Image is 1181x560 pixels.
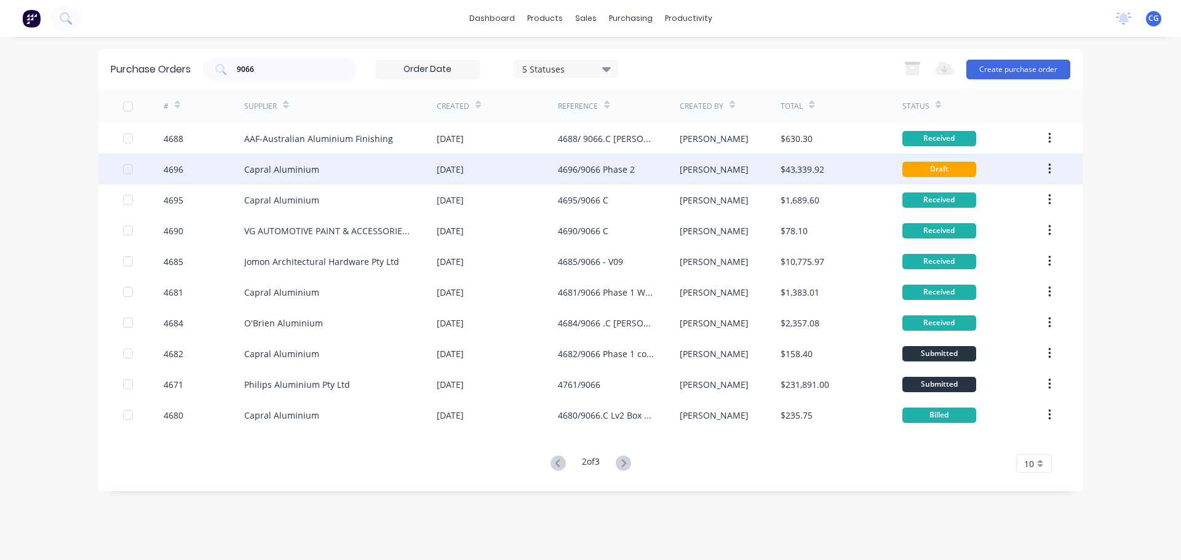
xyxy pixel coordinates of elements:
div: $78.10 [781,224,808,237]
button: Create purchase order [966,60,1070,79]
div: AAF-Australian Aluminium Finishing [244,132,393,145]
div: 4681 [164,286,183,299]
div: 4685 [164,255,183,268]
div: 4682 [164,347,183,360]
div: $43,339.92 [781,163,824,176]
div: # [164,101,169,112]
div: Created [437,101,469,112]
div: products [521,9,569,28]
div: [DATE] [437,163,464,176]
div: Capral Aluminium [244,347,319,360]
div: Capral Aluminium [244,194,319,207]
div: sales [569,9,603,28]
div: 4682/9066 Phase 1 components [558,347,654,360]
div: Supplier [244,101,277,112]
div: 2 of 3 [582,455,600,473]
div: [DATE] [437,317,464,329]
div: O'Brien Aluminium [244,317,323,329]
div: 4684/9066 .C [PERSON_NAME] College Back Pans [558,317,654,329]
div: Total [781,101,803,112]
div: 4696 [164,163,183,176]
div: [DATE] [437,132,464,145]
div: VG AUTOMOTIVE PAINT & ACCESSORIES SUPPLIES [244,224,412,237]
div: [PERSON_NAME] [680,255,749,268]
div: Received [902,223,976,239]
div: $1,383.01 [781,286,819,299]
div: $1,689.60 [781,194,819,207]
div: Received [902,192,976,208]
div: 5 Statuses [522,62,610,75]
div: 4695 [164,194,183,207]
div: [PERSON_NAME] [680,194,749,207]
div: purchasing [603,9,659,28]
div: $2,357.08 [781,317,819,329]
input: Search purchase orders... [236,63,338,76]
div: $158.40 [781,347,813,360]
div: Submitted [902,346,976,361]
div: 4688/ 9066.C [PERSON_NAME] College Backpans [558,132,654,145]
input: Order Date [376,60,479,79]
a: dashboard [463,9,521,28]
div: 4695/9066 C [558,194,608,207]
img: Factory [22,9,41,28]
div: Capral Aluminium [244,409,319,422]
div: 4696/9066 Phase 2 [558,163,635,176]
div: 4761/9066 [558,378,600,391]
div: [DATE] [437,378,464,391]
div: Purchase Orders [111,62,191,77]
div: [PERSON_NAME] [680,347,749,360]
div: 4681/9066 Phase 1 WCC [558,286,654,299]
div: 4690 [164,224,183,237]
div: Received [902,285,976,300]
span: CG [1148,13,1159,24]
div: [PERSON_NAME] [680,286,749,299]
div: Created By [680,101,723,112]
div: [PERSON_NAME] [680,378,749,391]
div: 4684 [164,317,183,329]
span: 10 [1024,457,1034,470]
div: Draft [902,162,976,177]
div: [DATE] [437,194,464,207]
div: [DATE] [437,347,464,360]
div: [DATE] [437,409,464,422]
div: [PERSON_NAME] [680,409,749,422]
div: Capral Aluminium [244,163,319,176]
div: Reference [558,101,598,112]
div: [PERSON_NAME] [680,132,749,145]
div: Received [902,315,976,331]
div: 4685/9066 - V09 [558,255,623,268]
div: Submitted [902,377,976,392]
div: [PERSON_NAME] [680,224,749,237]
div: [DATE] [437,286,464,299]
div: [PERSON_NAME] [680,317,749,329]
div: Jomon Architectural Hardware Pty Ltd [244,255,399,268]
div: $231,891.00 [781,378,829,391]
div: [PERSON_NAME] [680,163,749,176]
div: productivity [659,9,718,28]
div: Capral Aluminium [244,286,319,299]
div: Received [902,254,976,269]
div: 4680/9066.C Lv2 Box section [558,409,654,422]
div: $235.75 [781,409,813,422]
div: [DATE] [437,255,464,268]
div: [DATE] [437,224,464,237]
div: $630.30 [781,132,813,145]
div: Status [902,101,929,112]
div: 4690/9066 C [558,224,608,237]
div: 4688 [164,132,183,145]
div: Philips Aluminium Pty Ltd [244,378,350,391]
div: $10,775.97 [781,255,824,268]
div: 4671 [164,378,183,391]
div: Billed [902,408,976,423]
div: 4680 [164,409,183,422]
div: Received [902,131,976,146]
